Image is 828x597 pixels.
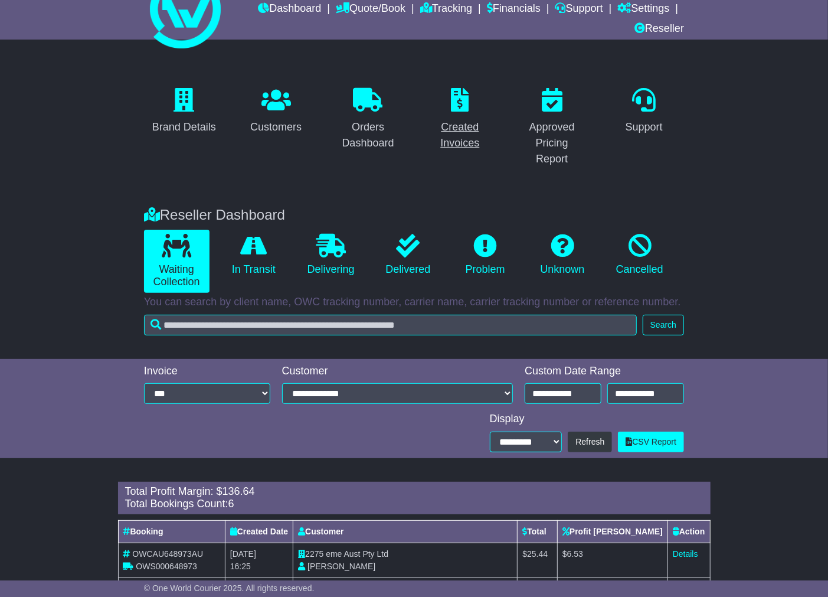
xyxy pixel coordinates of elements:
[243,84,309,139] a: Customers
[568,432,612,452] button: Refresh
[490,413,685,426] div: Display
[527,549,548,559] span: 25.44
[250,119,302,135] div: Customers
[326,549,388,559] span: eme Aust Pty Ltd
[293,520,518,543] th: Customer
[305,549,323,559] span: 2275
[607,230,672,280] a: Cancelled
[118,520,225,543] th: Booking
[230,562,251,571] span: 16:25
[519,119,584,167] div: Approved Pricing Report
[518,543,558,578] td: $
[530,230,595,280] a: Unknown
[222,485,255,497] span: 136.64
[512,84,592,171] a: Approved Pricing Report
[230,549,256,559] span: [DATE]
[618,84,670,139] a: Support
[225,520,293,543] th: Created Date
[673,549,698,559] a: Details
[643,315,684,335] button: Search
[125,485,703,498] div: Total Profit Margin: $
[525,365,684,378] div: Custom Date Range
[138,207,690,224] div: Reseller Dashboard
[228,498,234,510] span: 6
[428,119,493,151] div: Created Invoices
[144,230,210,293] a: Waiting Collection
[558,543,668,578] td: $
[634,19,684,40] a: Reseller
[618,432,684,452] a: CSV Report
[558,520,668,543] th: Profit [PERSON_NAME]
[125,498,703,511] div: Total Bookings Count:
[667,520,710,543] th: Action
[375,230,441,280] a: Delivered
[221,230,287,280] a: In Transit
[626,119,663,135] div: Support
[282,365,513,378] div: Customer
[567,549,583,559] span: 6.53
[144,365,270,378] div: Invoice
[144,296,684,309] p: You can search by client name, OWC tracking number, carrier name, carrier tracking number or refe...
[145,84,224,139] a: Brand Details
[132,549,203,559] span: OWCAU648973AU
[136,562,197,571] span: OWS000648973
[518,520,558,543] th: Total
[144,583,315,593] span: © One World Courier 2025. All rights reserved.
[453,230,518,280] a: Problem
[298,230,364,280] a: Delivering
[152,119,216,135] div: Brand Details
[420,84,500,155] a: Created Invoices
[328,84,408,155] a: Orders Dashboard
[336,119,401,151] div: Orders Dashboard
[307,562,375,571] span: [PERSON_NAME]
